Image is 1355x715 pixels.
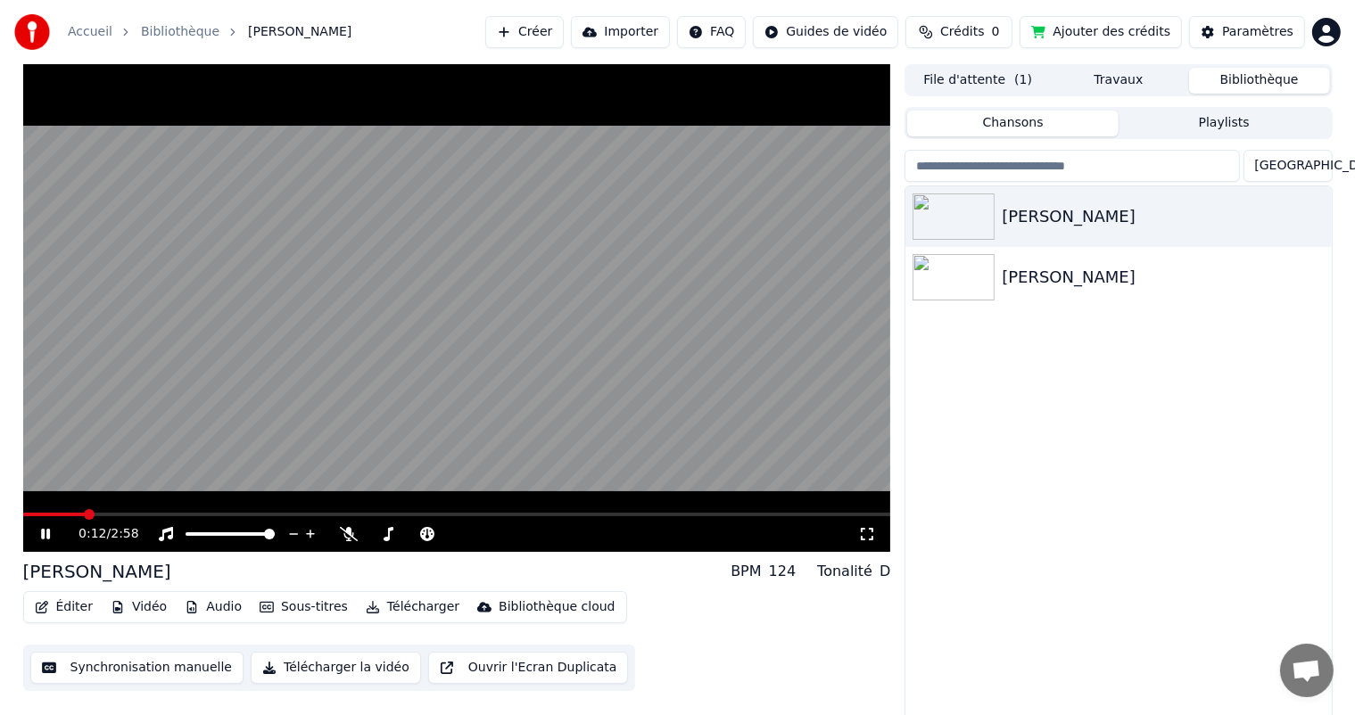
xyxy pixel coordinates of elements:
[992,23,1000,41] span: 0
[880,561,890,582] div: D
[251,652,421,684] button: Télécharger la vidéo
[499,598,615,616] div: Bibliothèque cloud
[1189,16,1305,48] button: Paramètres
[1048,68,1189,94] button: Travaux
[103,595,174,620] button: Vidéo
[68,23,112,41] a: Accueil
[1119,111,1330,136] button: Playlists
[252,595,355,620] button: Sous-titres
[248,23,351,41] span: [PERSON_NAME]
[907,68,1048,94] button: File d'attente
[571,16,670,48] button: Importer
[111,525,138,543] span: 2:58
[141,23,219,41] a: Bibliothèque
[905,16,1012,48] button: Crédits0
[359,595,467,620] button: Télécharger
[78,525,106,543] span: 0:12
[14,14,50,50] img: youka
[753,16,898,48] button: Guides de vidéo
[178,595,249,620] button: Audio
[940,23,984,41] span: Crédits
[23,559,171,584] div: [PERSON_NAME]
[731,561,761,582] div: BPM
[30,652,244,684] button: Synchronisation manuelle
[1280,644,1334,697] div: Ouvrir le chat
[1002,265,1324,290] div: [PERSON_NAME]
[78,525,121,543] div: /
[28,595,100,620] button: Éditer
[769,561,797,582] div: 124
[1189,68,1330,94] button: Bibliothèque
[677,16,746,48] button: FAQ
[1020,16,1182,48] button: Ajouter des crédits
[1014,71,1032,89] span: ( 1 )
[1002,204,1324,229] div: [PERSON_NAME]
[68,23,351,41] nav: breadcrumb
[428,652,629,684] button: Ouvrir l'Ecran Duplicata
[817,561,872,582] div: Tonalité
[485,16,564,48] button: Créer
[907,111,1119,136] button: Chansons
[1222,23,1293,41] div: Paramètres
